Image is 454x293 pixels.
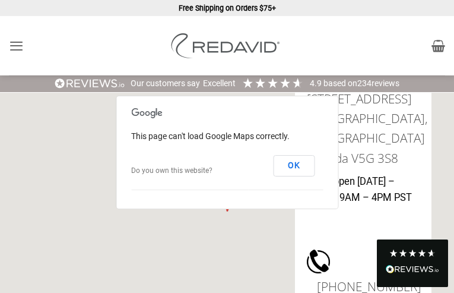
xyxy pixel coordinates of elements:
strong: Free Shipping on Orders $75+ [179,4,276,12]
img: REDAVID Salon Products | United States [168,33,287,58]
span: 234 [357,78,372,88]
div: Excellent [203,78,236,90]
img: REVIEWS.io [55,78,125,89]
img: REVIEWS.io [386,265,439,273]
div: 4.8 Stars [389,248,436,258]
span: reviews [372,78,399,88]
div: Read All Reviews [377,240,448,287]
a: View cart [431,33,445,59]
div: 4.91 Stars [242,77,304,89]
button: OK [273,155,315,177]
h3: [STREET_ADDRESS] [GEOGRAPHIC_DATA], [GEOGRAPHIC_DATA] Canada V5G 3S8 [307,89,420,168]
div: Read All Reviews [386,263,439,278]
div: Our customers say [131,78,200,90]
p: We’re open [DATE] – [DATE], 9AM – 4PM PST [307,174,420,206]
span: This page can't load Google Maps correctly. [131,131,290,141]
a: Menu [9,31,24,61]
span: Based on [323,78,357,88]
a: Do you own this website? [131,166,212,175]
span: 4.9 [310,78,323,88]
